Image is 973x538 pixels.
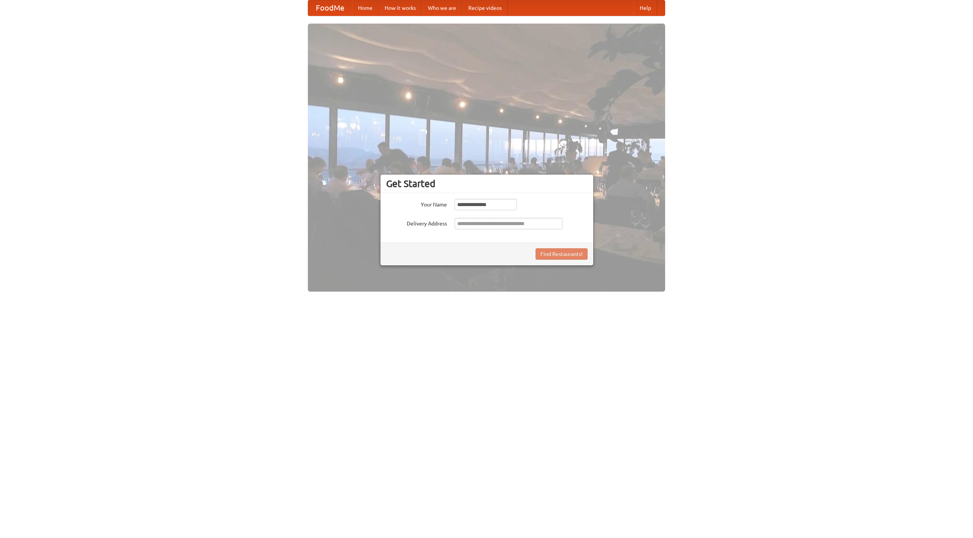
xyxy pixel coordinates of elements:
a: Help [634,0,657,16]
a: Recipe videos [462,0,508,16]
a: How it works [379,0,422,16]
button: Find Restaurants! [536,248,588,260]
h3: Get Started [386,178,588,189]
label: Your Name [386,199,447,208]
label: Delivery Address [386,218,447,227]
a: Who we are [422,0,462,16]
a: FoodMe [308,0,352,16]
a: Home [352,0,379,16]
